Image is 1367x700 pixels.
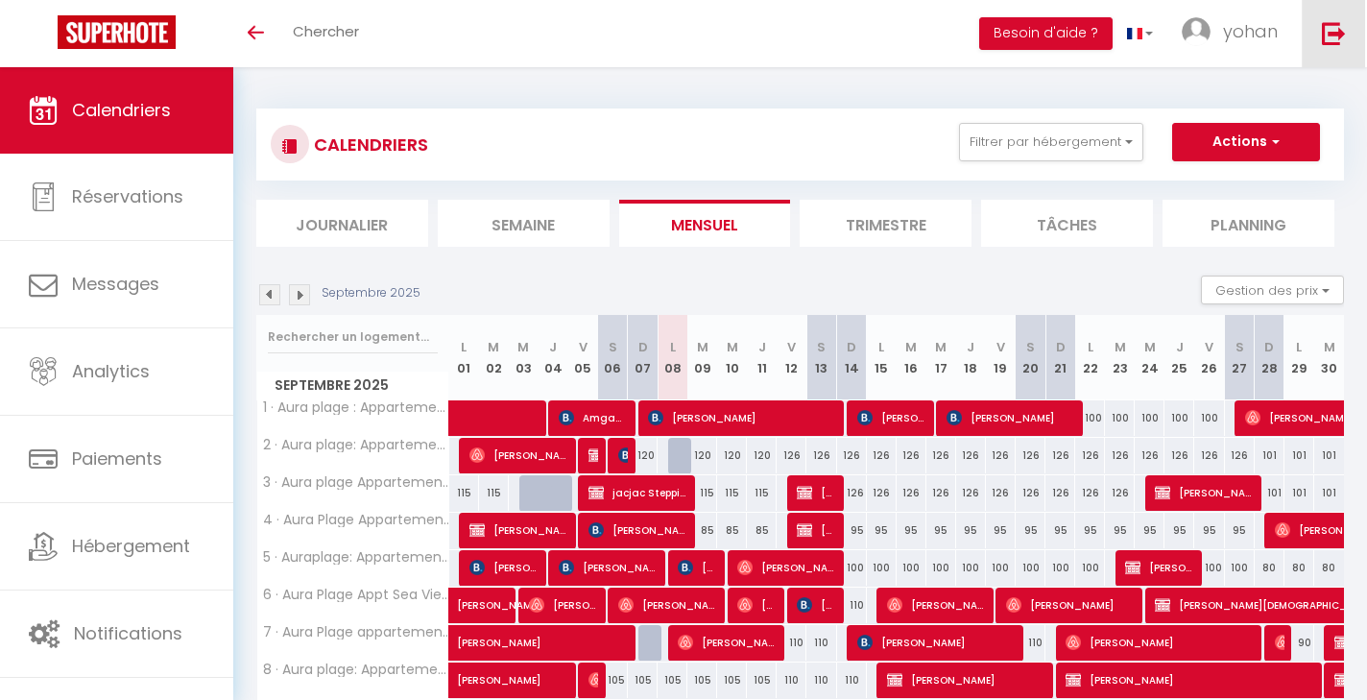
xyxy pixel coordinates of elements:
span: [PERSON_NAME] [1006,587,1135,623]
span: Paiements [72,447,162,471]
div: 100 [1194,400,1224,436]
abbr: V [1205,338,1213,356]
div: 115 [717,475,747,511]
div: 126 [897,438,926,473]
div: 100 [1105,400,1135,436]
a: [PERSON_NAME] [449,663,479,699]
th: 11 [747,315,777,400]
div: 101 [1284,438,1314,473]
th: 29 [1284,315,1314,400]
div: 126 [956,438,986,473]
li: Tâches [981,200,1153,247]
div: 126 [1075,475,1105,511]
div: 100 [867,550,897,586]
div: 126 [1135,438,1164,473]
div: 95 [1225,513,1255,548]
abbr: V [787,338,796,356]
div: 95 [897,513,926,548]
div: 95 [956,513,986,548]
span: [PERSON_NAME] [469,549,539,586]
span: 2 · Aura plage: Appartement Sunrise [260,438,452,452]
span: [PERSON_NAME] [588,512,687,548]
div: 110 [777,663,806,698]
abbr: S [1026,338,1035,356]
div: 120 [687,438,717,473]
span: Messages [72,272,159,296]
div: 105 [687,663,717,698]
span: [PERSON_NAME] [857,624,1016,661]
span: [PERSON_NAME] [857,399,926,436]
span: [PERSON_NAME] [PERSON_NAME] [457,577,545,614]
div: 110 [837,663,867,698]
img: logout [1322,21,1346,45]
div: 100 [1045,550,1075,586]
th: 04 [539,315,568,400]
div: 100 [986,550,1016,586]
abbr: M [727,338,738,356]
th: 18 [956,315,986,400]
span: [PERSON_NAME] [1066,662,1313,698]
div: 126 [1225,438,1255,473]
span: [PERSON_NAME] [887,587,986,623]
abbr: M [697,338,708,356]
span: [PERSON_NAME] [588,437,598,473]
th: 02 [479,315,509,400]
th: 03 [509,315,539,400]
span: [PERSON_NAME] [588,662,598,698]
abbr: S [609,338,617,356]
div: 101 [1284,475,1314,511]
div: 100 [1225,550,1255,586]
th: 16 [897,315,926,400]
span: 3 · Aura plage Appartement Aura Blue [260,475,452,490]
div: 126 [837,438,867,473]
span: [PERSON_NAME] [648,399,836,436]
abbr: L [461,338,467,356]
div: 95 [986,513,1016,548]
div: 95 [926,513,956,548]
th: 30 [1314,315,1344,400]
span: 4 · Aura Plage Appartement Aura [260,513,452,527]
div: 100 [926,550,956,586]
div: 120 [717,438,747,473]
div: 110 [806,663,836,698]
div: 126 [1164,438,1194,473]
span: 8 · Aura plage: Appartement Aquamoon [260,663,452,677]
div: 100 [956,550,986,586]
div: 110 [837,588,867,623]
div: 101 [1314,475,1344,511]
abbr: M [1324,338,1335,356]
div: 126 [1045,475,1075,511]
div: 126 [837,475,867,511]
span: [PERSON_NAME] [678,549,717,586]
th: 13 [806,315,836,400]
abbr: L [878,338,884,356]
div: 126 [956,475,986,511]
div: 100 [897,550,926,586]
span: [GEOGRAPHIC_DATA] [797,474,836,511]
div: 120 [747,438,777,473]
span: 1 · Aura plage : Appartement neuf : SUN [260,400,452,415]
div: 100 [1016,550,1045,586]
th: 14 [837,315,867,400]
img: ... [1182,17,1211,46]
div: 126 [1105,475,1135,511]
abbr: M [935,338,947,356]
div: 115 [687,475,717,511]
th: 10 [717,315,747,400]
li: Mensuel [619,200,791,247]
th: 20 [1016,315,1045,400]
div: 95 [1016,513,1045,548]
abbr: D [1056,338,1066,356]
abbr: L [1296,338,1302,356]
div: 101 [1314,438,1344,473]
span: Notifications [74,621,182,645]
th: 27 [1225,315,1255,400]
abbr: J [967,338,974,356]
div: 126 [1105,438,1135,473]
th: 23 [1105,315,1135,400]
abbr: L [670,338,676,356]
span: [PERSON_NAME] [797,587,836,623]
th: 22 [1075,315,1105,400]
span: 5 · Auraplage: Appartement: Sundream [260,550,452,565]
th: 15 [867,315,897,400]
